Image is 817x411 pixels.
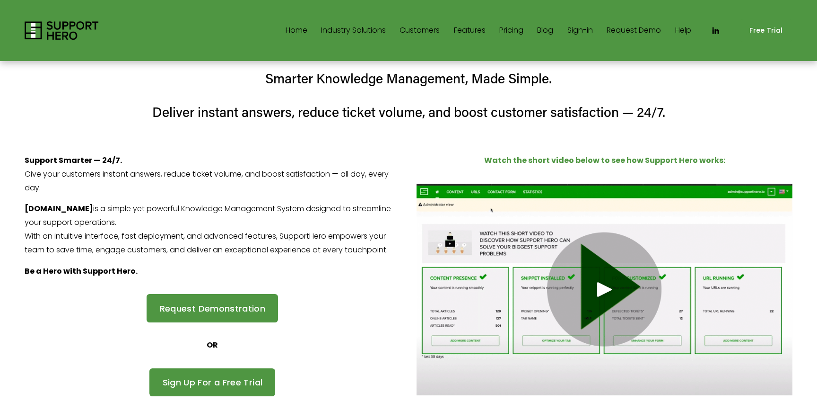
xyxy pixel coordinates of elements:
[25,154,400,195] p: Give your customers instant answers, reduce ticket volume, and boost satisfaction — all day, ever...
[25,202,400,257] p: is a simple yet powerful Knowledge Management System designed to streamline your support operatio...
[321,23,386,38] a: folder dropdown
[593,278,616,301] div: Play
[484,155,725,166] strong: Watch the short video below to see how Support Hero works:
[207,340,218,350] strong: OR
[25,266,138,277] strong: Be a Hero with Support Hero.
[607,23,661,38] a: Request Demo
[537,23,553,38] a: Blog
[286,23,307,38] a: Home
[25,103,792,121] h4: Deliver instant answers, reduce ticket volume, and boost customer satisfaction — 24/7.
[400,23,440,38] a: Customers
[321,24,386,37] span: Industry Solutions
[147,294,278,322] a: Request Demonstration
[711,26,720,36] a: LinkedIn
[25,155,122,166] strong: Support Smarter — 24/7.
[499,23,523,38] a: Pricing
[25,203,93,214] strong: [DOMAIN_NAME]
[25,21,99,40] img: Support Hero
[149,368,275,397] a: Sign Up For a Free Trial
[454,23,486,38] a: Features
[25,69,792,88] h4: Smarter Knowledge Management, Made Simple.
[675,23,691,38] a: Help
[567,23,593,38] a: Sign-in
[740,19,793,41] a: Free Trial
